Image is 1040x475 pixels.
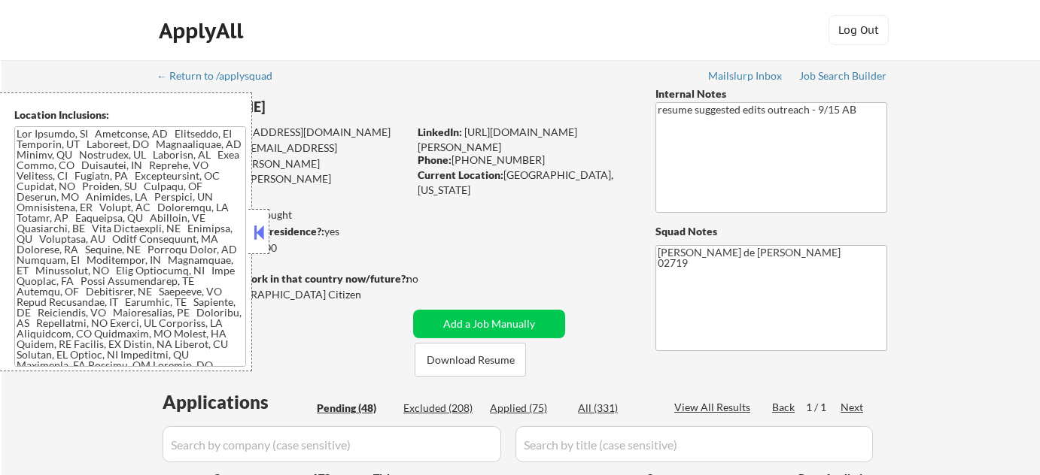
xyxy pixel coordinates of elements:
strong: Will need Visa to work in that country now/future?: [158,272,409,285]
button: Download Resume [415,343,526,377]
div: Pending (48) [317,401,392,416]
div: Next [841,400,865,415]
div: [EMAIL_ADDRESS][DOMAIN_NAME] [159,125,408,140]
div: 1 / 1 [806,400,841,415]
div: [PERSON_NAME][EMAIL_ADDRESS][PERSON_NAME][DOMAIN_NAME] [158,156,408,201]
div: Yes, I am a [DEMOGRAPHIC_DATA] Citizen [158,287,412,302]
input: Search by title (case sensitive) [515,426,873,462]
div: Applied (75) [490,401,565,416]
strong: Current Location: [418,168,503,181]
div: Squad Notes [655,224,887,239]
div: ← Return to /applysquad [157,71,287,81]
div: Location Inclusions: [14,107,246,123]
div: [GEOGRAPHIC_DATA], [US_STATE] [418,168,631,197]
strong: Phone: [418,153,452,166]
div: View All Results [674,400,755,415]
div: yes [157,224,403,239]
div: Applications [163,393,312,411]
a: Job Search Builder [799,70,887,85]
div: 75 sent / 200 bought [157,207,408,222]
div: Mailslurp Inbox [708,71,783,81]
button: Add a Job Manually [413,310,565,338]
div: [PERSON_NAME] [158,98,467,116]
div: Excluded (208) [403,401,479,416]
div: Internal Notes [655,86,887,101]
div: Job Search Builder [799,71,887,81]
div: All (331) [578,401,653,416]
div: no [406,271,449,286]
div: Back [772,400,796,415]
strong: LinkedIn: [418,126,462,138]
a: [URL][DOMAIN_NAME][PERSON_NAME] [418,126,577,153]
a: Mailslurp Inbox [708,70,783,85]
a: ← Return to /applysquad [157,70,287,85]
button: Log Out [829,15,889,45]
div: ApplyAll [159,18,248,44]
div: [PHONE_NUMBER] [418,153,631,168]
div: [EMAIL_ADDRESS][DOMAIN_NAME] [159,141,408,170]
div: $75,000 [157,241,408,256]
input: Search by company (case sensitive) [163,426,501,462]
